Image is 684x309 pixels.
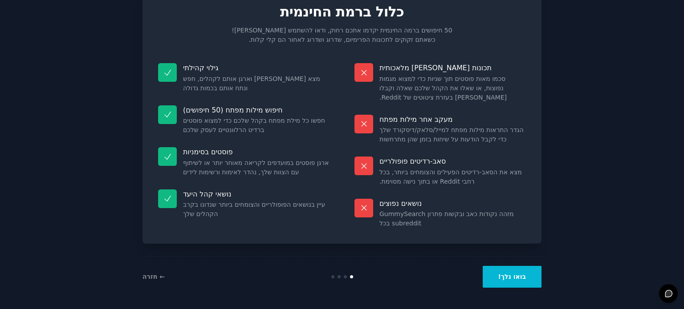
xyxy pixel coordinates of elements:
font: ארגן פוסטים במועדפים לקריאה מאוחר יותר או לשיתוף עם הצוות שלך, נהדר לאימות ורשימות לידים [183,159,329,176]
font: כשאתם זקוקים לתכונות הפרימיום, שדרוג ושדרוג לאחור הם קלי קלות. [248,36,435,43]
font: חפשו כל מילת מפתח בקהל שלכם כדי למצוא פוסטים ברדיט הרלוונטיים לעסק שלכם [183,117,325,133]
font: מעקב אחר מילות מפתח [379,115,453,124]
font: פוסטים בסימניות [183,148,233,156]
font: מצא את הסאב-רדיטים הפעילים והצומחים ביותר, בכל רחבי Reddit או בתוך נישה מסוימת. [379,169,522,185]
font: סאב-רדיטים פופולריים [379,157,446,165]
font: כלול ברמת החינמית [280,4,404,20]
font: 50 חיפושים ברמה החינמית יקדמו אתכם רחוק, ודאו להשתמש [PERSON_NAME]! [232,27,452,34]
font: תכונות [PERSON_NAME] מלאכותית [379,64,492,72]
font: הגדר התראות מילות מפתח למייל/סלאק/דיסקורד שלך כדי לקבל הודעות על שיחות בזמן שהן מתרחשות [379,126,524,143]
font: גילוי קהילתי [183,64,219,72]
font: חיפוש מילות מפתח (50 חיפושים) [183,106,283,114]
font: מצא [PERSON_NAME] וארגן אותם לקהלים, חפש ונתח אותם בכמות גדולה [183,75,320,92]
font: נושאי קהל היעד [183,190,232,198]
font: GummySearch מזהה נקודות כאב ובקשות פתרון בכל subreddit [379,210,513,227]
button: בואו נלך! [483,266,542,288]
a: ← חזרה [142,273,165,280]
font: נושאים נפוצים [379,199,422,208]
font: סכמו מאות פוסטים תוך שניות כדי למצוא מגמות נפוצות, או שאלו את הקהל שלכם שאלה וקבלו [PERSON_NAME] ... [379,75,507,101]
font: בואו נלך! [498,273,526,280]
font: עיין בנושאים הפופולריים והצומחים ביותר שנדונו בקרב הקהלים שלך [183,201,325,217]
